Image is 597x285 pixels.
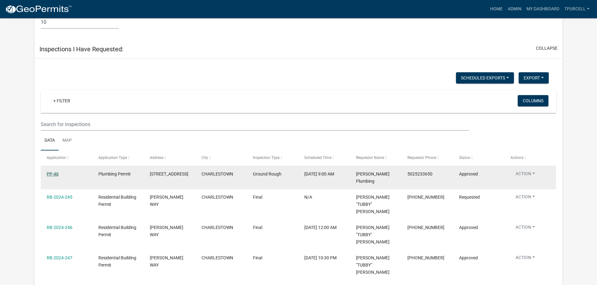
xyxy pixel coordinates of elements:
span: Inspection Type [253,155,280,160]
datatable-header-cell: Status [453,150,504,165]
span: JACKSON WAY [150,225,183,237]
button: Action [511,224,540,233]
span: CHARLESTOWN [202,171,233,176]
a: + Filter [48,95,75,106]
span: Approved [459,225,478,230]
span: CHARLESTOWN [202,225,233,230]
span: 08/14/2024, 9:00 AM [304,171,334,176]
span: Application Type [98,155,127,160]
span: CHARLESTOWN [202,195,233,200]
datatable-header-cell: Application Type [92,150,144,165]
a: RB-2024-246 [47,225,72,230]
a: RB-2024-245 [47,195,72,200]
button: Columns [518,95,548,106]
button: Action [511,170,540,180]
span: 502-523-3650 [407,225,444,230]
span: Actions [511,155,523,160]
datatable-header-cell: Inspection Type [247,150,298,165]
a: Data [41,131,59,151]
span: 101 MARKET STREET [150,171,188,176]
span: Ground Rough [253,171,281,176]
datatable-header-cell: City [195,150,247,165]
span: 09/25/2024, 10:30 PM [304,255,337,260]
span: ALBERT "TUBBY" PURCELL [356,195,390,214]
span: JACKSON WAY [150,255,183,267]
datatable-header-cell: Address [144,150,195,165]
span: Residential Building Permit [98,255,136,267]
span: Greenwell Plumbing [356,171,390,184]
datatable-header-cell: Scheduled Time [298,150,350,165]
span: Final [253,255,262,260]
button: Action [511,194,540,203]
span: Final [253,225,262,230]
span: Final [253,195,262,200]
a: Map [59,131,76,151]
datatable-header-cell: Actions [505,150,556,165]
a: PP-46 [47,171,59,176]
button: Scheduled Exports [456,72,514,84]
span: Status [459,155,470,160]
span: N/A [304,195,312,200]
a: Tpurcell [562,3,592,15]
span: Residential Building Permit [98,195,136,207]
datatable-header-cell: Application [41,150,92,165]
span: Plumbing Permit [98,171,131,176]
span: Scheduled Time [304,155,331,160]
button: collapse [536,45,558,52]
button: Action [511,254,540,263]
button: Export [519,72,549,84]
a: Home [488,3,505,15]
input: Search for inspections [41,118,469,131]
span: 09/25/2024, 12:00 AM [304,225,337,230]
datatable-header-cell: Requestor Name [350,150,401,165]
span: Requestor Phone [407,155,436,160]
span: 502-523-3650 [407,195,444,200]
datatable-header-cell: Requestor Phone [401,150,453,165]
span: Residential Building Permit [98,225,136,237]
span: Application [47,155,66,160]
span: City [202,155,208,160]
span: ALBERT "TUBBY" PURCELL [356,225,390,244]
span: Requested [459,195,480,200]
a: Admin [505,3,524,15]
h5: Inspections I Have Requested: [39,45,123,53]
span: 5025233650 [407,171,432,176]
span: Approved [459,255,478,260]
span: ALBERT "TUBBY" PURCELL [356,255,390,275]
span: Address [150,155,164,160]
span: CHARLESTOWN [202,255,233,260]
a: RB-2024-247 [47,255,72,260]
span: Requestor Name [356,155,384,160]
span: Approved [459,171,478,176]
span: 502-523-3650 [407,255,444,260]
span: JACKSON WAY [150,195,183,207]
a: My Dashboard [524,3,562,15]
